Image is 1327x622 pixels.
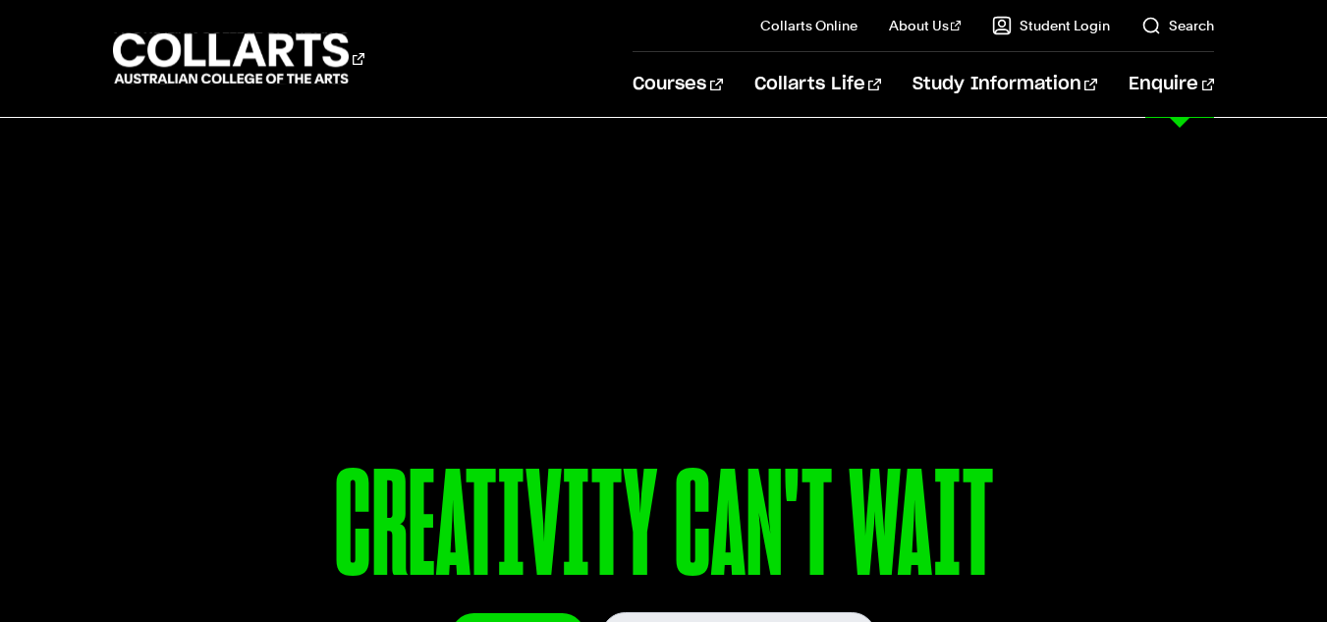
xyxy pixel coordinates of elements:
[760,16,857,35] a: Collarts Online
[754,52,881,117] a: Collarts Life
[992,16,1110,35] a: Student Login
[1129,52,1214,117] a: Enquire
[633,52,722,117] a: Courses
[1141,16,1214,35] a: Search
[912,52,1097,117] a: Study Information
[113,30,364,86] div: Go to homepage
[889,16,962,35] a: About Us
[113,450,1214,612] p: CREATIVITY CAN'T WAIT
